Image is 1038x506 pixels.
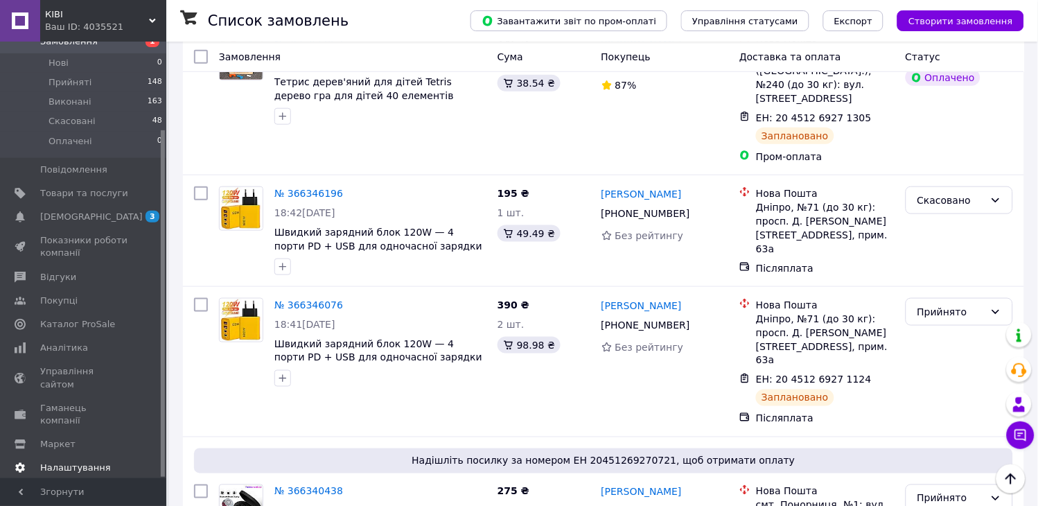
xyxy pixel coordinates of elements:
span: 48 [152,115,162,128]
span: Відгуки [40,271,76,283]
button: Управління статусами [681,10,809,31]
span: 0 [157,135,162,148]
a: [PERSON_NAME] [601,187,682,201]
div: Заплановано [756,128,834,144]
span: ЕН: 20 4512 6927 1124 [756,374,872,385]
span: Створити замовлення [908,16,1013,26]
a: Тетрис дерев'яний для дітей Tetris дерево гра для дітей 40 елементів Червоний [274,76,454,115]
div: [PHONE_NUMBER] [599,204,693,223]
a: [PERSON_NAME] [601,299,682,313]
div: Прийнято [917,304,985,320]
span: Скасовані [49,115,96,128]
button: Чат з покупцем [1007,421,1035,449]
span: Управління сайтом [40,365,128,390]
span: Аналітика [40,342,88,354]
span: 163 [148,96,162,108]
span: 1 шт. [498,207,525,218]
span: 195 ₴ [498,188,529,199]
div: Післяплата [756,261,895,275]
div: 98.98 ₴ [498,337,561,354]
div: [PHONE_NUMBER] [599,315,693,335]
span: КІВІ [45,8,149,21]
span: Показники роботи компанії [40,234,128,259]
div: Прийнято [917,491,985,506]
a: Швидкий зарядний блок 120W — 4 порти PD + USB для одночасної зарядки [274,338,482,363]
button: Наверх [996,464,1026,494]
a: № 366346076 [274,299,343,311]
div: Нова Пошта [756,485,895,498]
span: Без рейтингу [615,230,684,241]
img: Фото товару [220,187,263,230]
span: Прийняті [49,76,91,89]
span: Покупці [40,295,78,307]
div: Дніпро, №71 (до 30 кг): просп. Д. [PERSON_NAME][STREET_ADDRESS], прим. 63а [756,200,895,256]
span: Завантажити звіт по пром-оплаті [482,15,656,27]
span: 87% [615,80,637,91]
span: Гаманець компанії [40,402,128,427]
div: Нова Пошта [756,298,895,312]
div: Післяплата [756,412,895,426]
div: Ваш ID: 4035521 [45,21,166,33]
a: [PERSON_NAME] [601,485,682,499]
span: Замовлення [219,51,281,62]
a: Фото товару [219,186,263,231]
button: Експорт [823,10,884,31]
span: 275 ₴ [498,486,529,497]
span: Доставка та оплата [739,51,841,62]
button: Створити замовлення [897,10,1024,31]
span: Надішліть посилку за номером ЕН 20451269270721, щоб отримати оплату [200,454,1008,468]
span: 18:41[DATE] [274,319,335,330]
span: Управління статусами [692,16,798,26]
span: 18:42[DATE] [274,207,335,218]
span: Статус [906,51,941,62]
a: Фото товару [219,298,263,342]
span: Маркет [40,438,76,451]
div: 49.49 ₴ [498,225,561,242]
div: Дніпро, №71 (до 30 кг): просп. Д. [PERSON_NAME][STREET_ADDRESS], прим. 63а [756,312,895,367]
div: Заплановано [756,390,834,406]
div: Скасовано [917,193,985,208]
span: 390 ₴ [498,299,529,311]
div: Оплачено [906,69,980,86]
span: 2 шт. [498,319,525,330]
button: Завантажити звіт по пром-оплаті [470,10,667,31]
span: Оплачені [49,135,92,148]
span: Каталог ProSale [40,318,115,331]
span: Повідомлення [40,164,107,176]
span: Експорт [834,16,873,26]
span: Товари та послуги [40,187,128,200]
div: Нова Пошта [756,186,895,200]
span: Налаштування [40,462,111,474]
a: Швидкий зарядний блок 120W — 4 порти PD + USB для одночасної зарядки [274,227,482,252]
span: 3 [146,211,159,223]
span: Нові [49,57,69,69]
h1: Список замовлень [208,12,349,29]
div: 38.54 ₴ [498,75,561,91]
span: Без рейтингу [615,342,684,353]
a: № 366346196 [274,188,343,199]
span: ЕН: 20 4512 6927 1305 [756,112,872,123]
span: 0 [157,57,162,69]
a: Створити замовлення [883,15,1024,26]
div: м. [GEOGRAPHIC_DATA] ([GEOGRAPHIC_DATA].), №240 (до 30 кг): вул. [STREET_ADDRESS] [756,50,895,105]
span: 148 [148,76,162,89]
span: Виконані [49,96,91,108]
span: Cума [498,51,523,62]
img: Фото товару [220,299,263,342]
span: [DEMOGRAPHIC_DATA] [40,211,143,223]
span: Покупець [601,51,651,62]
a: № 366340438 [274,486,343,497]
div: Пром-оплата [756,150,895,164]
